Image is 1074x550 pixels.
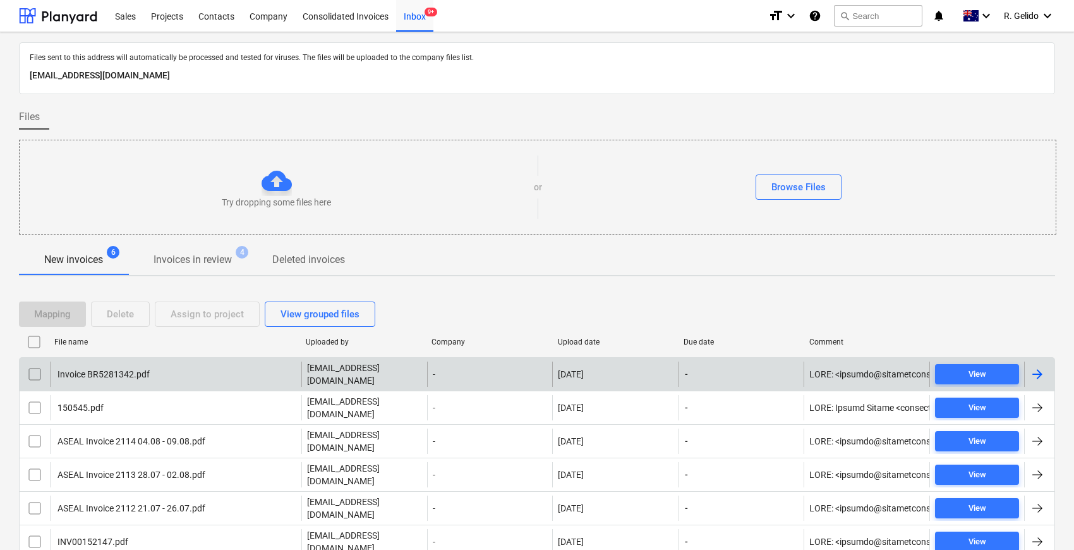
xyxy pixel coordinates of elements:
div: Try dropping some files hereorBrowse Files [19,140,1056,235]
iframe: Chat Widget [1011,489,1074,550]
span: search [840,11,850,21]
div: Comment [809,338,925,346]
div: Company [431,338,547,346]
div: - [427,362,553,387]
i: notifications [932,8,945,23]
div: - [427,395,553,420]
div: Due date [684,338,799,346]
i: keyboard_arrow_down [783,8,799,23]
div: View [968,434,986,449]
button: View grouped files [265,302,375,327]
div: Upload date [558,338,673,346]
span: 9+ [425,8,437,16]
p: [EMAIL_ADDRESS][DOMAIN_NAME] [307,462,422,487]
div: 150545.pdf [56,403,104,413]
button: View [935,398,1019,418]
div: [DATE] [558,436,584,446]
button: View [935,498,1019,518]
span: - [684,401,689,414]
button: View [935,431,1019,451]
div: [DATE] [558,369,584,379]
span: - [684,502,689,515]
p: Try dropping some files here [222,196,331,209]
i: Knowledge base [809,8,821,23]
div: [DATE] [558,503,584,513]
div: View grouped files [281,306,359,322]
p: or [534,181,542,193]
div: [DATE] [558,470,584,480]
div: INV00152147.pdf [56,537,128,547]
p: New invoices [44,252,103,267]
span: - [684,535,689,548]
div: View [968,501,986,516]
p: Files sent to this address will automatically be processed and tested for viruses. The files will... [30,53,1044,63]
div: ASEAL Invoice 2113 28.07 - 02.08.pdf [56,470,205,480]
span: Files [19,109,40,125]
div: View [968,468,986,482]
div: View [968,367,986,382]
p: [EMAIL_ADDRESS][DOMAIN_NAME] [307,395,422,420]
div: [DATE] [558,403,584,413]
span: - [684,368,689,381]
button: View [935,364,1019,384]
span: R. Gelido [1004,11,1039,21]
div: - [427,462,553,487]
span: 4 [236,246,248,259]
div: - [427,429,553,454]
div: File name [54,338,296,346]
span: 6 [107,246,119,259]
button: Search [834,5,922,27]
div: Browse Files [771,179,826,195]
p: [EMAIL_ADDRESS][DOMAIN_NAME] [307,496,422,521]
div: View [968,401,986,415]
div: Invoice BR5281342.pdf [56,369,150,379]
p: Deleted invoices [272,252,345,267]
p: [EMAIL_ADDRESS][DOMAIN_NAME] [30,68,1044,83]
span: - [684,435,689,448]
div: View [968,535,986,549]
p: [EMAIL_ADDRESS][DOMAIN_NAME] [307,362,422,387]
p: Invoices in review [154,252,232,267]
div: [DATE] [558,537,584,547]
i: keyboard_arrow_down [979,8,994,23]
button: View [935,465,1019,485]
button: Browse Files [756,174,842,200]
i: format_size [768,8,783,23]
div: ASEAL Invoice 2114 04.08 - 09.08.pdf [56,436,205,446]
div: ASEAL Invoice 2112 21.07 - 26.07.pdf [56,503,205,513]
div: - [427,496,553,521]
p: [EMAIL_ADDRESS][DOMAIN_NAME] [307,429,422,454]
span: - [684,468,689,481]
div: Uploaded by [306,338,421,346]
i: keyboard_arrow_down [1040,8,1055,23]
